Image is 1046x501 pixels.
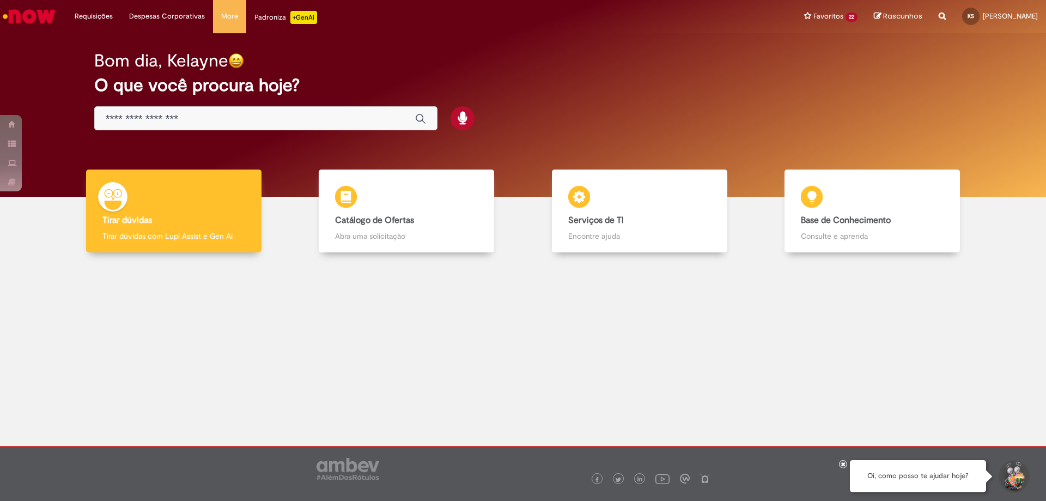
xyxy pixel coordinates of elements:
div: Padroniza [254,11,317,24]
p: Abra uma solicitação [335,231,478,242]
img: logo_footer_twitter.png [616,477,621,482]
span: KS [968,13,974,20]
img: logo_footer_facebook.png [594,477,600,482]
a: Rascunhos [874,11,922,22]
h2: O que você procura hoje? [94,76,952,95]
b: Tirar dúvidas [102,215,152,226]
img: logo_footer_workplace.png [680,474,690,484]
h2: Bom dia, Kelayne [94,51,228,70]
img: logo_footer_naosei.png [700,474,710,484]
span: Favoritos [813,11,843,22]
a: Base de Conhecimento Consulte e aprenda [756,170,989,253]
span: Requisições [75,11,113,22]
img: logo_footer_ambev_rotulo_gray.png [317,458,379,480]
a: Tirar dúvidas Tirar dúvidas com Lupi Assist e Gen Ai [57,170,290,253]
span: Despesas Corporativas [129,11,205,22]
a: Catálogo de Ofertas Abra uma solicitação [290,170,524,253]
b: Serviços de TI [568,215,624,226]
div: Oi, como posso te ajudar hoje? [850,460,986,492]
img: ServiceNow [1,5,57,27]
a: Serviços de TI Encontre ajuda [523,170,756,253]
span: [PERSON_NAME] [983,11,1038,21]
b: Catálogo de Ofertas [335,215,414,226]
span: More [221,11,238,22]
p: Consulte e aprenda [801,231,944,242]
p: Tirar dúvidas com Lupi Assist e Gen Ai [102,231,245,242]
img: happy-face.png [228,53,244,69]
p: Encontre ajuda [568,231,711,242]
span: Rascunhos [883,11,922,21]
img: logo_footer_linkedin.png [637,476,643,483]
button: Iniciar Conversa de Suporte [997,460,1030,493]
span: 22 [846,13,858,22]
img: logo_footer_youtube.png [655,472,670,486]
p: +GenAi [290,11,317,24]
b: Base de Conhecimento [801,215,891,226]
